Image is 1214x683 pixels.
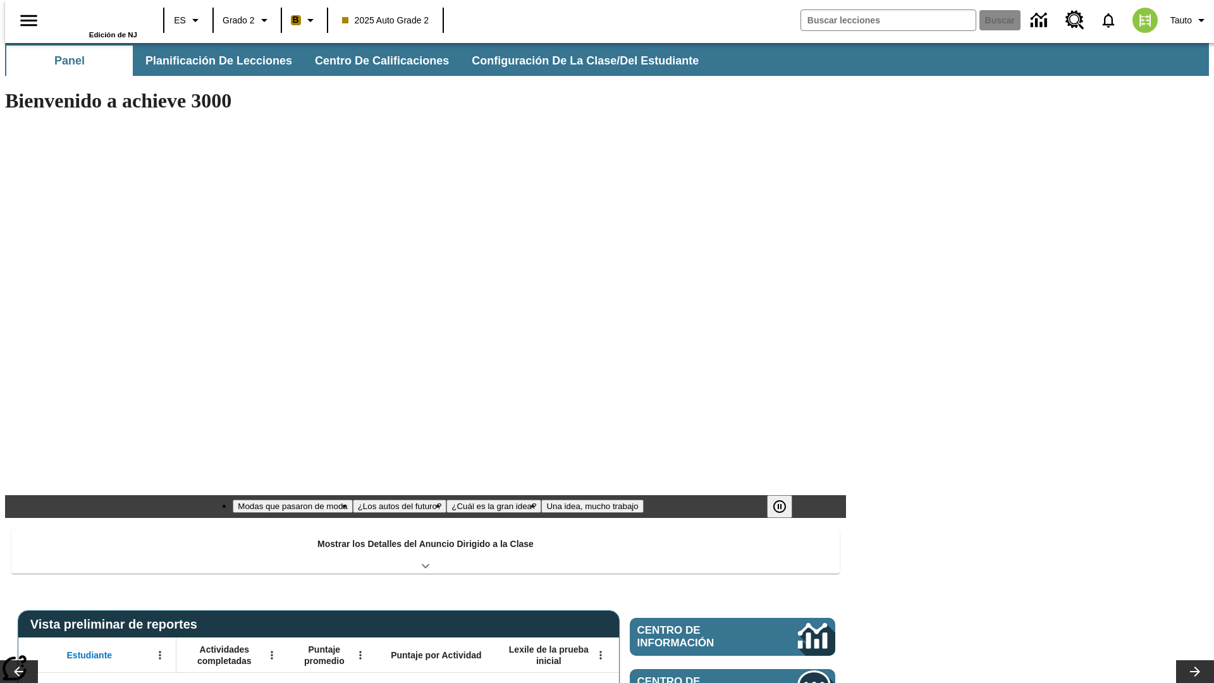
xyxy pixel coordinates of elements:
button: Abrir menú [351,646,370,665]
span: Vista preliminar de reportes [30,617,204,632]
span: Actividades completadas [183,644,266,667]
a: Portada [55,6,137,31]
span: Configuración de la clase/del estudiante [472,54,699,68]
button: Abrir menú [150,646,169,665]
button: Pausar [767,495,792,518]
span: Puntaje por Actividad [391,649,481,661]
button: Boost El color de la clase es anaranjado claro. Cambiar el color de la clase. [286,9,323,32]
span: Grado 2 [223,14,255,27]
h1: Bienvenido a achieve 3000 [5,89,846,113]
span: Puntaje promedio [294,644,355,667]
span: Panel [54,54,85,68]
button: Perfil/Configuración [1165,9,1214,32]
span: Centro de información [637,624,756,649]
a: Centro de información [630,618,835,656]
div: Subbarra de navegación [5,43,1209,76]
button: Diapositiva 4 Una idea, mucho trabajo [541,500,643,513]
span: ES [174,14,186,27]
button: Diapositiva 1 Modas que pasaron de moda [233,500,352,513]
span: Tauto [1170,14,1192,27]
div: Pausar [767,495,805,518]
img: avatar image [1132,8,1158,33]
a: Centro de información [1023,3,1058,38]
a: Notificaciones [1092,4,1125,37]
button: Carrusel de lecciones, seguir [1176,660,1214,683]
button: Configuración de la clase/del estudiante [462,46,709,76]
button: Diapositiva 3 ¿Cuál es la gran idea? [446,500,541,513]
span: Edición de NJ [89,31,137,39]
button: Abrir menú [262,646,281,665]
span: Planificación de lecciones [145,54,292,68]
button: Abrir menú [591,646,610,665]
div: Portada [55,4,137,39]
button: Diapositiva 2 ¿Los autos del futuro? [353,500,447,513]
button: Abrir el menú lateral [10,2,47,39]
button: Centro de calificaciones [305,46,459,76]
input: Buscar campo [801,10,976,30]
span: Centro de calificaciones [315,54,449,68]
span: Lexile de la prueba inicial [503,644,595,667]
span: Estudiante [67,649,113,661]
span: B [293,12,299,28]
a: Centro de recursos, Se abrirá en una pestaña nueva. [1058,3,1092,37]
button: Escoja un nuevo avatar [1125,4,1165,37]
p: Mostrar los Detalles del Anuncio Dirigido a la Clase [317,538,534,551]
div: Subbarra de navegación [5,46,710,76]
button: Lenguaje: ES, Selecciona un idioma [168,9,209,32]
button: Grado: Grado 2, Elige un grado [218,9,277,32]
button: Panel [6,46,133,76]
span: 2025 Auto Grade 2 [342,14,429,27]
div: Mostrar los Detalles del Anuncio Dirigido a la Clase [11,530,840,574]
button: Planificación de lecciones [135,46,302,76]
